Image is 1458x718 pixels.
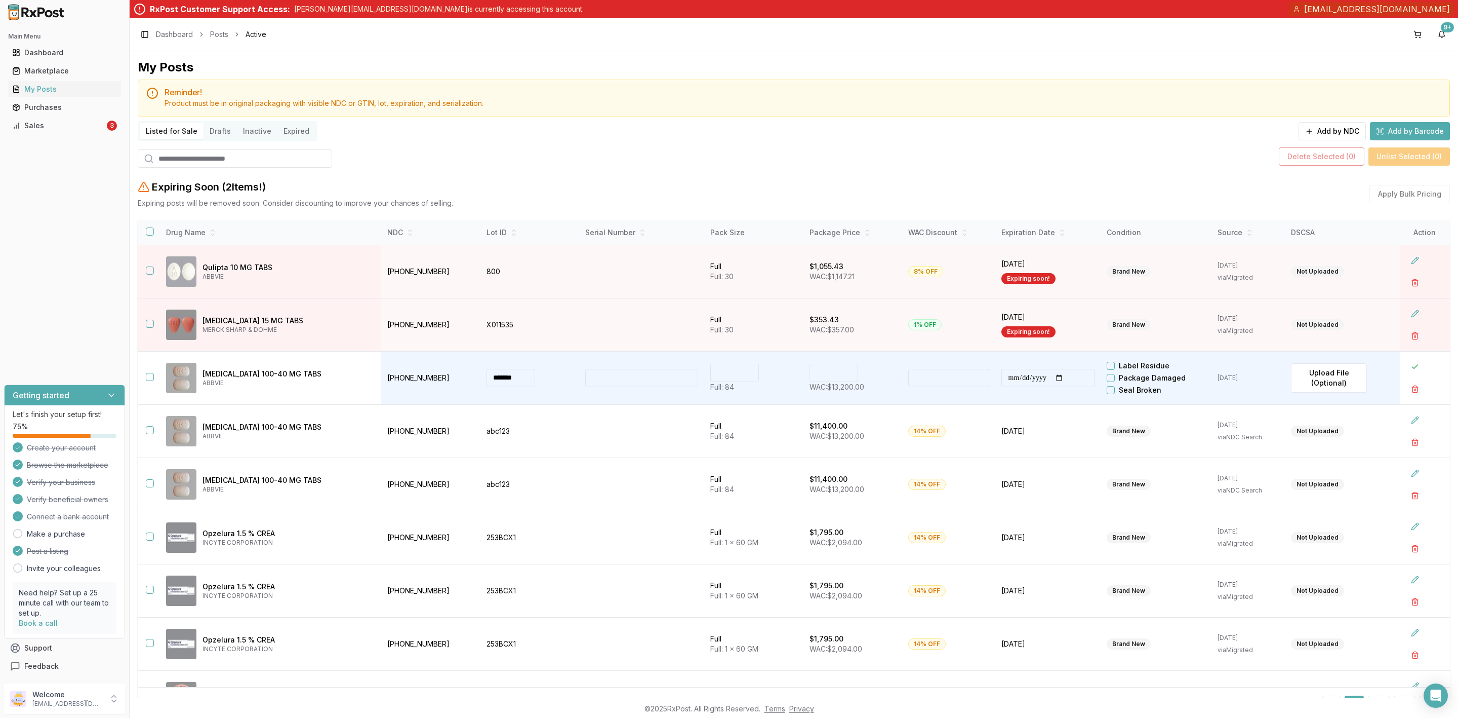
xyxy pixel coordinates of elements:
img: Opzelura 1.5 % CREA [166,522,196,553]
p: [MEDICAL_DATA] 100-40 MG TABS [202,475,373,485]
img: RxPost Logo [4,4,69,20]
div: 3 [107,121,117,131]
span: Browse the marketplace [27,460,108,470]
td: X011535 [480,298,579,351]
p: [MEDICAL_DATA] 100-40 MG TABS [202,422,373,432]
div: Product must be in original packaging with visible NDC or GTIN, lot, expiration, and serialization. [165,98,1441,108]
span: [EMAIL_ADDRESS][DOMAIN_NAME] [1304,3,1450,15]
span: Feedback [24,661,59,671]
p: INCYTE CORPORATION [202,539,373,547]
div: Purchases [12,102,117,112]
nav: breadcrumb [156,29,266,40]
p: INCYTE CORPORATION [202,592,373,600]
a: Posts [210,29,228,40]
button: Delete [1406,380,1424,398]
span: Full: 84 [710,383,734,391]
p: [PERSON_NAME][EMAIL_ADDRESS][DOMAIN_NAME] is currently accessing this account. [294,4,584,14]
button: Feedback [4,657,125,675]
td: [PHONE_NUMBER] [381,458,480,511]
p: Expiring posts will be removed soon. Consider discounting to improve your chances of selling. [138,198,453,208]
label: Seal Broken [1119,387,1161,394]
p: ABBVIE [202,432,373,440]
a: Book a call [19,619,58,627]
div: Expiring soon! [1001,273,1056,284]
td: 800 [480,245,579,298]
p: [EMAIL_ADDRESS][DOMAIN_NAME] [32,700,103,708]
button: Dashboard [4,45,125,61]
button: Delete [1406,274,1424,292]
span: WAC: $13,200.00 [809,383,864,391]
td: Full [704,245,803,298]
span: Full: 1 x 60 GM [710,538,758,547]
p: via NDC Search [1218,433,1279,441]
span: Full: 30 [710,325,734,334]
td: [PHONE_NUMBER] [381,245,480,298]
button: Listed for Sale [140,123,204,139]
div: 14% OFF [908,585,946,596]
p: via Migrated [1218,540,1279,548]
a: Purchases [8,98,121,117]
button: Sales3 [4,118,125,134]
span: [DATE] [1001,586,1095,596]
button: Edit [1406,624,1424,642]
span: WAC: $13,200.00 [809,485,864,494]
p: $1,795.00 [809,634,843,644]
p: $4,550.00 [809,687,845,697]
td: 253BCX1 [480,564,579,617]
button: Upload File (Optional) [1291,363,1367,393]
div: NDC [387,228,474,238]
button: 1 [1345,696,1364,714]
button: Add by Barcode [1370,122,1450,140]
p: [MEDICAL_DATA] 100-40 MG TABS [202,369,373,379]
p: Opzelura 1.5 % CREA [202,582,373,592]
span: [DATE] [1001,426,1095,436]
div: Not Uploaded [1291,585,1344,596]
div: 9+ [1441,22,1454,32]
span: Full: 84 [710,432,734,440]
span: WAC: $13,200.00 [809,432,864,440]
div: Not Uploaded [1291,638,1344,650]
button: Close [1406,358,1424,376]
p: via Migrated [1218,593,1279,601]
span: WAC: $1,147.21 [809,272,855,281]
p: $11,400.00 [809,421,847,431]
span: Full: 84 [710,485,734,494]
span: Full: 1 x 60 GM [710,591,758,600]
button: Expired [277,123,315,139]
h2: Main Menu [8,32,121,41]
img: Mavyret 100-40 MG TABS [166,416,196,446]
td: abc123 [480,404,579,458]
p: Opzelura 1.5 % CREA [202,528,373,539]
p: $11,400.00 [809,474,847,484]
span: Full: 1 x 60 GM [710,645,758,653]
div: 14% OFF [908,638,946,650]
p: $1,795.00 [809,581,843,591]
button: 2 [1368,696,1390,714]
p: Let's finish your setup first! [13,409,116,420]
button: Drafts [204,123,237,139]
div: Brand New [1107,426,1151,437]
p: MERCK SHARP & DOHME [202,326,373,334]
td: [PHONE_NUMBER] [381,351,480,404]
button: Edit [1406,464,1424,482]
span: Verify beneficial owners [27,495,108,505]
p: $1,795.00 [809,527,843,538]
button: Edit [1406,251,1424,270]
div: 14% OFF [908,426,946,437]
p: via Migrated [1218,274,1279,282]
div: My Posts [138,59,193,75]
span: Verify your business [27,477,95,487]
p: Qulipta 10 MG TABS [202,262,373,273]
p: [DATE] [1218,474,1279,482]
img: Mavyret 100-40 MG TABS [166,363,196,393]
p: [DATE] [1218,634,1279,642]
button: 3 [1394,696,1415,714]
span: [DATE] [1001,639,1095,649]
h3: Getting started [13,389,69,401]
td: [PHONE_NUMBER] [381,617,480,670]
button: Inactive [237,123,277,139]
p: via NDC Search [1218,486,1279,495]
button: Support [4,639,125,657]
a: Invite your colleagues [27,563,101,574]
